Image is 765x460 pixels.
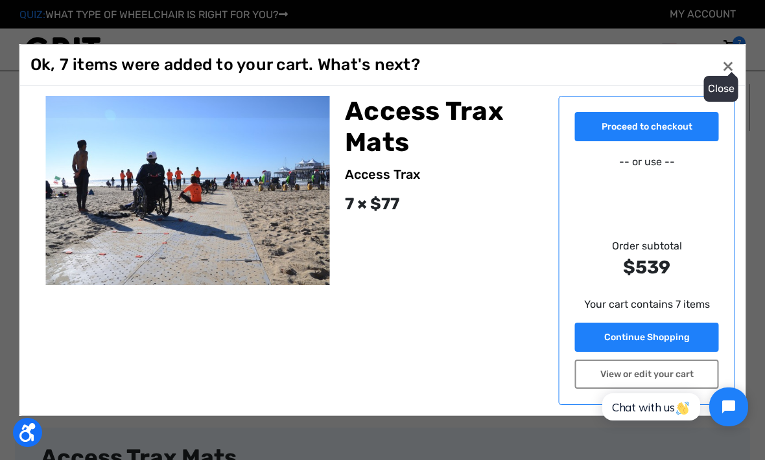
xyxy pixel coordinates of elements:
h1: Ok, 7 items were added to your cart. What's next? [30,55,420,75]
iframe: Tidio Chat [588,376,759,437]
p: Your cart contains 7 items [575,297,719,312]
span: × [722,53,734,78]
div: Access Trax [345,165,543,184]
img: Access Trax Mats [46,96,330,285]
h2: Access Trax Mats [345,96,543,158]
a: Proceed to checkout [575,112,719,141]
div: 7 × $77 [345,192,543,216]
iframe: PayPal-paypal [575,175,719,201]
div: Order subtotal [575,238,719,281]
a: Continue Shopping [575,323,719,352]
strong: $539 [575,254,719,281]
a: View or edit your cart [575,360,719,389]
p: -- or use -- [575,154,719,170]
